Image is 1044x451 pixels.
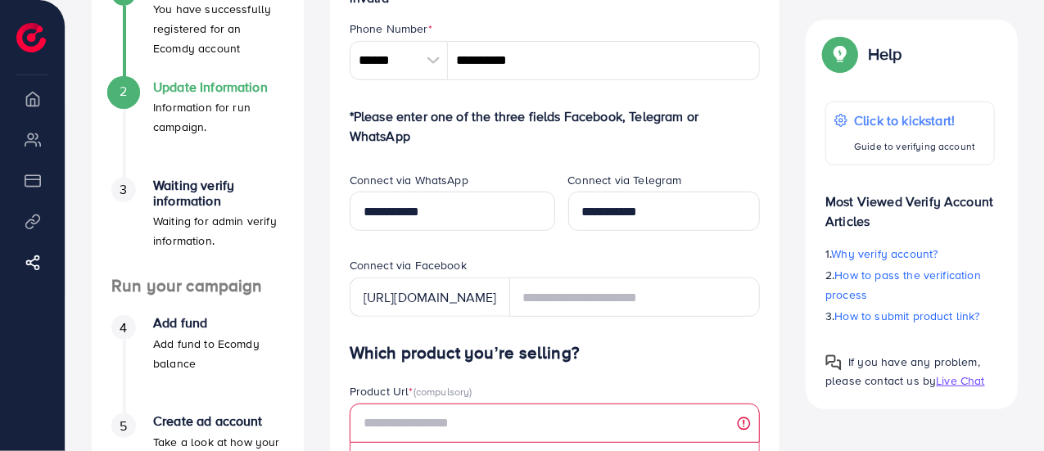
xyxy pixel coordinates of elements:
[825,265,995,304] p: 2.
[854,110,975,130] p: Click to kickstart!
[350,343,761,363] h4: Which product you’re selling?
[825,178,995,231] p: Most Viewed Verify Account Articles
[153,178,284,209] h4: Waiting verify information
[350,106,761,146] p: *Please enter one of the three fields Facebook, Telegram or WhatsApp
[350,383,472,399] label: Product Url
[153,315,284,331] h4: Add fund
[350,277,510,317] div: [URL][DOMAIN_NAME]
[120,180,127,199] span: 3
[974,377,1032,439] iframe: Chat
[832,246,938,262] span: Why verify account?
[825,354,842,371] img: Popup guide
[92,178,304,276] li: Waiting verify information
[868,44,902,64] p: Help
[825,267,981,303] span: How to pass the verification process
[854,137,975,156] p: Guide to verifying account
[936,372,984,389] span: Live Chat
[153,79,284,95] h4: Update Information
[120,82,127,101] span: 2
[350,20,432,37] label: Phone Number
[350,257,467,273] label: Connect via Facebook
[568,172,682,188] label: Connect via Telegram
[350,172,468,188] label: Connect via WhatsApp
[120,318,127,337] span: 4
[825,306,995,326] p: 3.
[92,276,304,296] h4: Run your campaign
[414,384,472,399] span: (compulsory)
[153,334,284,373] p: Add fund to Ecomdy balance
[120,417,127,435] span: 5
[825,244,995,264] p: 1.
[153,97,284,137] p: Information for run campaign.
[825,39,855,69] img: Popup guide
[153,413,284,429] h4: Create ad account
[92,315,304,413] li: Add fund
[825,354,980,389] span: If you have any problem, please contact us by
[92,79,304,178] li: Update Information
[153,211,284,250] p: Waiting for admin verify information.
[16,23,46,52] img: logo
[835,308,980,324] span: How to submit product link?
